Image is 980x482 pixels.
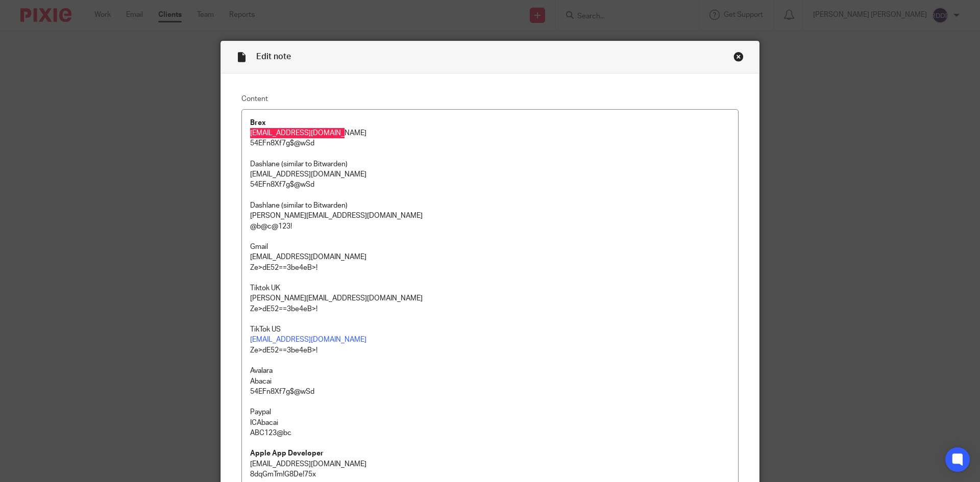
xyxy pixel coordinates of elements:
[250,159,730,169] p: Dashlane (similar to Bitwarden)
[250,221,730,232] p: @b@c@123!
[250,387,730,397] p: 54EFn8Xf7g$@wSd
[250,263,730,273] p: Ze>dE52==3be4eB>!
[250,418,730,428] p: ICAbacai
[250,336,366,343] a: [EMAIL_ADDRESS][DOMAIN_NAME]
[733,52,744,62] div: Close this dialog window
[250,128,730,138] p: [EMAIL_ADDRESS][DOMAIN_NAME]
[250,469,730,479] p: 8dqGmTm!G8De!75x
[250,345,730,356] p: Ze>dE52==3be4eB>!
[250,138,730,148] p: 54EFn8Xf7g$@wSd
[250,119,266,126] strong: Brex
[250,169,730,180] p: [EMAIL_ADDRESS][DOMAIN_NAME]
[250,211,730,221] p: [PERSON_NAME][EMAIL_ADDRESS][DOMAIN_NAME]
[250,252,730,262] p: [EMAIL_ADDRESS][DOMAIN_NAME]
[250,407,730,417] p: Paypal
[250,293,730,303] p: [PERSON_NAME][EMAIL_ADDRESS][DOMAIN_NAME]
[250,242,730,252] p: Gmail
[250,459,730,469] p: [EMAIL_ADDRESS][DOMAIN_NAME]
[250,180,730,211] p: 54EFn8Xf7g$@wSd Dashlane (similar to Bitwarden)
[250,324,730,335] p: TikTok US
[256,53,291,61] span: Edit note
[250,304,730,314] p: Ze>dE52==3be4eB>!
[250,376,730,387] p: Abacai
[250,283,730,293] p: Tiktok UK
[250,428,730,438] p: ABC123@bc
[250,450,324,457] strong: Apple App Developer
[241,94,739,104] label: Content
[250,366,730,376] p: Avalara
